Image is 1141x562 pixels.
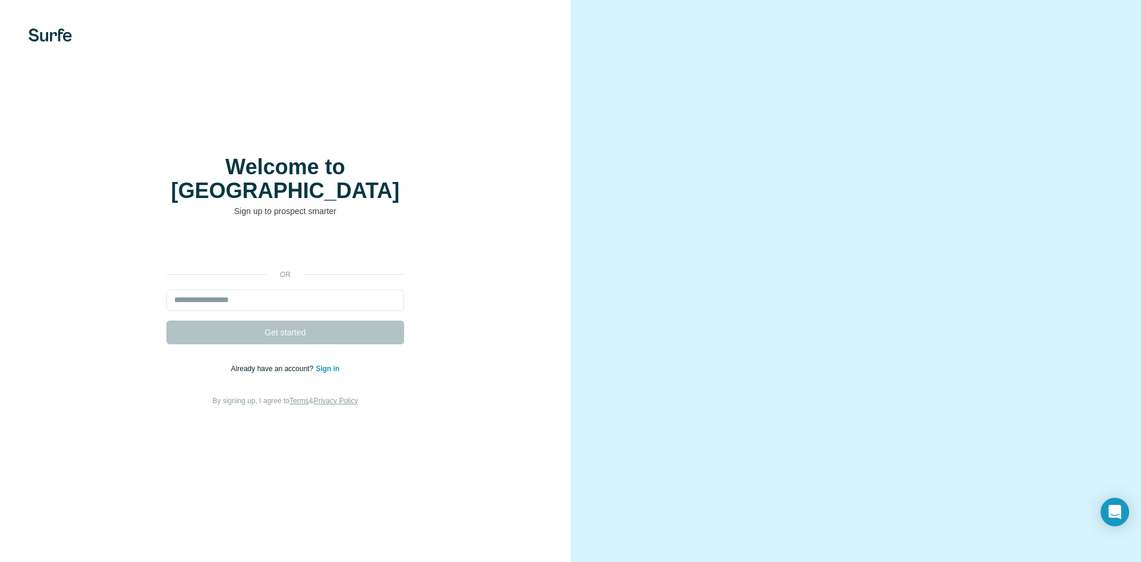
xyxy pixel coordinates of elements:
[316,365,339,373] a: Sign in
[29,29,72,42] img: Surfe's logo
[160,235,410,261] iframe: Sign in with Google Button
[231,365,316,373] span: Already have an account?
[166,205,404,217] p: Sign up to prospect smarter
[166,155,404,203] h1: Welcome to [GEOGRAPHIC_DATA]
[213,397,358,405] span: By signing up, I agree to &
[289,397,309,405] a: Terms
[314,397,358,405] a: Privacy Policy
[266,269,304,280] p: or
[1101,498,1129,526] div: Open Intercom Messenger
